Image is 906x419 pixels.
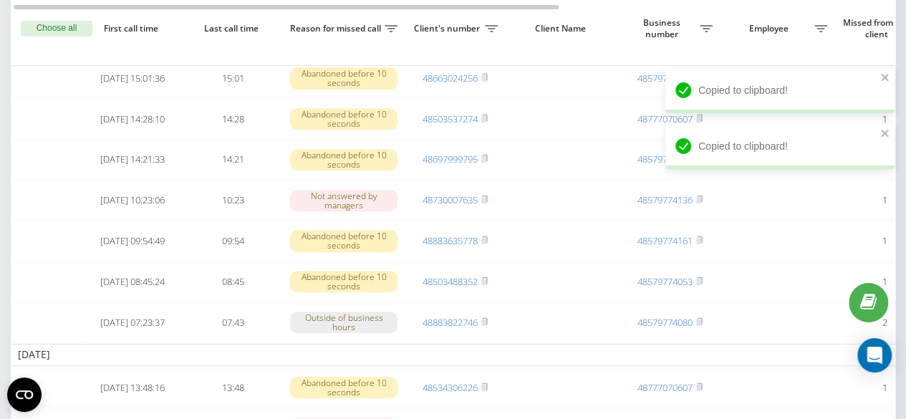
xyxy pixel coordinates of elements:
div: Abandoned before 10 seconds [290,67,397,89]
a: 48534306226 [423,381,478,394]
button: Open CMP widget [7,377,42,412]
td: 07:43 [183,304,283,342]
a: 48579774128 [637,72,693,85]
div: Abandoned before 10 seconds [290,377,397,398]
a: 48579774053 [637,275,693,288]
td: 08:45 [183,263,283,301]
a: 48503488352 [423,275,478,288]
td: [DATE] 13:48:16 [82,369,183,407]
div: Not answered by managers [290,190,397,211]
button: close [880,127,890,141]
td: [DATE] 10:23:06 [82,181,183,219]
a: 48663024256 [423,72,478,85]
td: 09:54 [183,222,283,260]
a: 48579774080 [637,316,693,329]
span: Business number [627,17,700,39]
td: [DATE] 14:21:33 [82,141,183,179]
td: [DATE] 15:01:36 [82,59,183,97]
td: [DATE] 14:28:10 [82,100,183,138]
div: Copied to clipboard! [665,123,895,169]
td: 13:48 [183,369,283,407]
td: [DATE] 07:23:37 [82,304,183,342]
button: Choose all [21,21,92,37]
span: Client's number [412,23,485,34]
a: 48579774136 [637,193,693,206]
a: 48777070607 [637,381,693,394]
span: First call time [94,23,171,34]
a: 48579774053 [637,153,693,165]
td: [DATE] 08:45:24 [82,263,183,301]
a: 48579774161 [637,234,693,247]
td: 10:23 [183,181,283,219]
span: Reason for missed call [290,23,385,34]
a: 48730007635 [423,193,478,206]
button: close [880,72,890,85]
div: Open Intercom Messenger [857,338,892,372]
div: Outside of business hours [290,312,397,333]
div: Abandoned before 10 seconds [290,271,397,292]
a: 48883635778 [423,234,478,247]
div: Abandoned before 10 seconds [290,108,397,130]
div: Abandoned before 10 seconds [290,230,397,251]
a: 48503537274 [423,112,478,125]
span: Client Name [517,23,607,34]
div: Copied to clipboard! [665,67,895,113]
a: 48777070607 [637,112,693,125]
span: Last call time [194,23,271,34]
td: [DATE] 09:54:49 [82,222,183,260]
a: 48697999795 [423,153,478,165]
div: Abandoned before 10 seconds [290,149,397,170]
td: 15:01 [183,59,283,97]
td: 14:28 [183,100,283,138]
a: 48883822746 [423,316,478,329]
td: 14:21 [183,141,283,179]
